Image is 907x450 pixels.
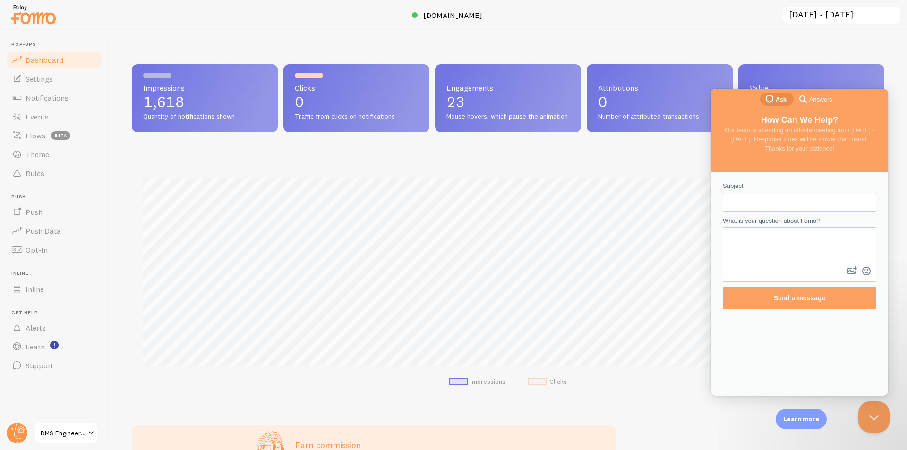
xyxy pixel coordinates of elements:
[143,94,266,110] p: 1,618
[11,194,103,200] span: Push
[6,280,103,298] a: Inline
[6,69,103,88] a: Settings
[143,84,266,92] span: Impressions
[26,226,61,236] span: Push Data
[6,107,103,126] a: Events
[295,112,418,121] span: Traffic from clicks on notifications
[858,401,890,433] iframe: Help Scout Beacon - Close
[449,378,505,386] li: Impressions
[6,145,103,164] a: Theme
[26,342,45,351] span: Learn
[26,323,46,332] span: Alerts
[295,94,418,110] p: 0
[446,84,570,92] span: Engagements
[51,131,70,140] span: beta
[34,422,98,444] a: DMS Engineering
[6,51,103,69] a: Dashboard
[26,74,53,84] span: Settings
[26,131,45,140] span: Flows
[598,84,721,92] span: Attributions
[11,271,103,277] span: Inline
[776,409,827,429] div: Learn more
[26,284,44,294] span: Inline
[6,337,103,356] a: Learn
[6,203,103,221] a: Push
[26,112,49,121] span: Events
[26,93,68,102] span: Notifications
[295,84,418,92] span: Clicks
[446,112,570,121] span: Mouse hovers, which pause the animation
[598,112,721,121] span: Number of attributed transactions
[711,89,888,396] iframe: Help Scout Beacon - Live Chat, Contact Form, and Knowledge Base
[528,378,567,386] li: Clicks
[6,318,103,337] a: Alerts
[26,361,53,370] span: Support
[446,94,570,110] p: 23
[26,245,48,255] span: Opt-In
[26,169,44,178] span: Rules
[6,356,103,375] a: Support
[6,126,103,145] a: Flows beta
[41,427,86,439] span: DMS Engineering
[6,164,103,183] a: Rules
[26,207,43,217] span: Push
[26,150,49,159] span: Theme
[750,84,873,92] span: Value
[11,310,103,316] span: Get Help
[11,42,103,48] span: Pop-ups
[6,240,103,259] a: Opt-In
[598,94,721,110] p: 0
[6,88,103,107] a: Notifications
[6,221,103,240] a: Push Data
[143,112,266,121] span: Quantity of notifications shown
[50,341,59,349] svg: <p>Watch New Feature Tutorials!</p>
[783,415,819,424] p: Learn more
[10,2,57,26] img: fomo-relay-logo-orange.svg
[26,55,63,65] span: Dashboard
